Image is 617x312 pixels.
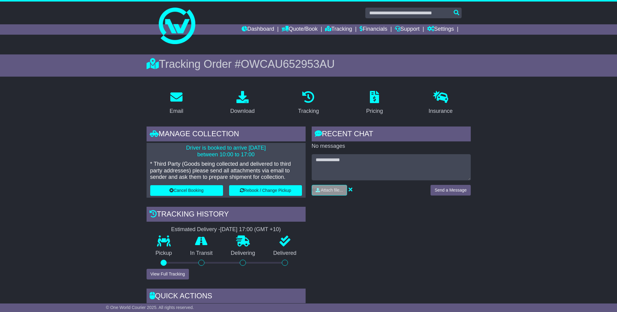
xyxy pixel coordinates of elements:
[294,89,323,117] a: Tracking
[147,226,306,233] div: Estimated Delivery -
[431,185,470,196] button: Send a Message
[150,145,302,158] p: Driver is booked to arrive [DATE] between 10:00 to 17:00
[181,250,222,257] p: In Transit
[106,305,194,310] span: © One World Courier 2025. All rights reserved.
[147,207,306,223] div: Tracking history
[220,226,281,233] div: [DATE] 17:00 (GMT +10)
[169,107,183,115] div: Email
[325,24,352,35] a: Tracking
[298,107,319,115] div: Tracking
[147,289,306,305] div: Quick Actions
[312,127,471,143] div: RECENT CHAT
[150,185,223,196] button: Cancel Booking
[147,250,181,257] p: Pickup
[147,57,471,71] div: Tracking Order #
[230,107,255,115] div: Download
[282,24,317,35] a: Quote/Book
[425,89,457,117] a: Insurance
[312,143,471,150] p: No messages
[165,89,187,117] a: Email
[395,24,420,35] a: Support
[242,24,274,35] a: Dashboard
[226,89,259,117] a: Download
[147,127,306,143] div: Manage collection
[362,89,387,117] a: Pricing
[229,185,302,196] button: Rebook / Change Pickup
[264,250,306,257] p: Delivered
[147,269,189,279] button: View Full Tracking
[429,107,453,115] div: Insurance
[150,161,302,181] p: * Third Party (Goods being collected and delivered to third party addresses) please send all atta...
[427,24,454,35] a: Settings
[360,24,387,35] a: Financials
[241,58,335,70] span: OWCAU652953AU
[222,250,264,257] p: Delivering
[366,107,383,115] div: Pricing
